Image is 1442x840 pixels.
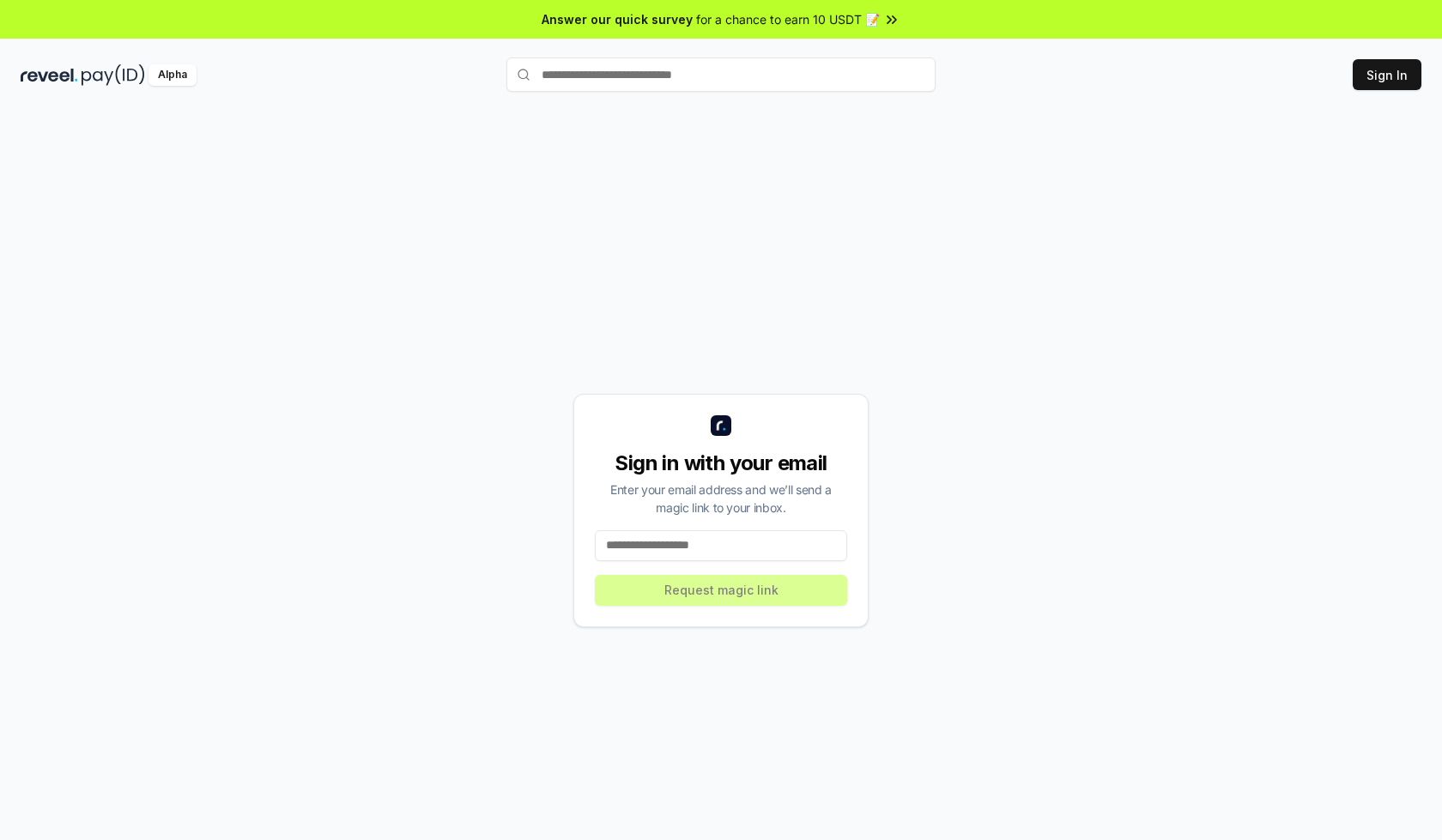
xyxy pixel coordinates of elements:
[1353,59,1421,90] button: Sign In
[696,10,880,28] span: for a chance to earn 10 USDT 📝
[148,64,197,86] div: Alpha
[595,480,847,517] div: Enter your email address and we’ll send a magic link to your inbox.
[21,64,78,86] img: reveel_dark
[711,415,731,436] img: logo_small
[542,10,693,28] span: Answer our quick survey
[82,64,145,86] img: pay_id
[595,450,847,477] div: Sign in with your email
